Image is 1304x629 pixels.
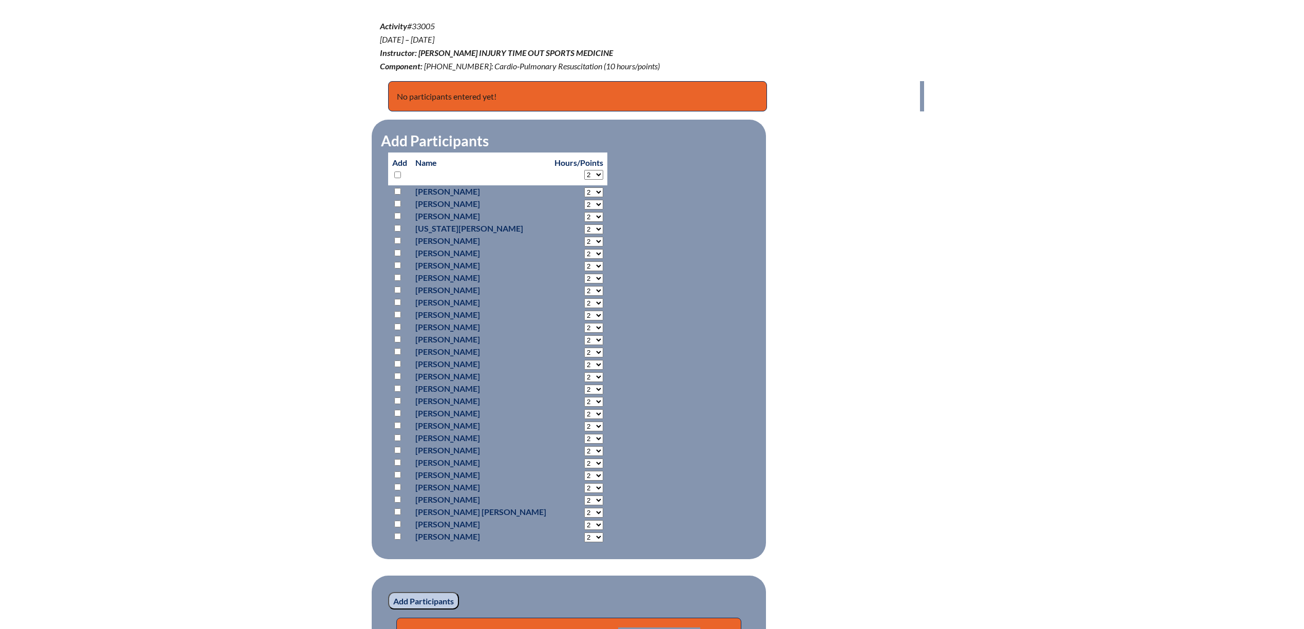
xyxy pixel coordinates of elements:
[380,61,423,71] b: Component:
[604,61,660,71] span: (10 hours/points)
[415,247,546,259] p: [PERSON_NAME]
[415,284,546,296] p: [PERSON_NAME]
[388,592,459,609] input: Add Participants
[415,506,546,518] p: [PERSON_NAME] [PERSON_NAME]
[415,358,546,370] p: [PERSON_NAME]
[415,493,546,506] p: [PERSON_NAME]
[392,157,407,181] p: Add
[415,420,546,432] p: [PERSON_NAME]
[415,259,546,272] p: [PERSON_NAME]
[380,34,434,44] span: [DATE] – [DATE]
[415,235,546,247] p: [PERSON_NAME]
[415,185,546,198] p: [PERSON_NAME]
[380,48,417,58] b: Instructor:
[415,210,546,222] p: [PERSON_NAME]
[415,407,546,420] p: [PERSON_NAME]
[415,346,546,358] p: [PERSON_NAME]
[415,481,546,493] p: [PERSON_NAME]
[415,296,546,309] p: [PERSON_NAME]
[424,61,602,71] span: [PHONE_NUMBER]: Cardio-Pulmonary Resuscitation
[415,383,546,395] p: [PERSON_NAME]
[415,333,546,346] p: [PERSON_NAME]
[415,469,546,481] p: [PERSON_NAME]
[415,321,546,333] p: [PERSON_NAME]
[380,132,490,149] legend: Add Participants
[415,309,546,321] p: [PERSON_NAME]
[415,157,546,169] p: Name
[415,456,546,469] p: [PERSON_NAME]
[415,370,546,383] p: [PERSON_NAME]
[415,395,546,407] p: [PERSON_NAME]
[415,432,546,444] p: [PERSON_NAME]
[415,518,546,530] p: [PERSON_NAME]
[380,20,741,73] p: #33005
[415,222,546,235] p: [US_STATE][PERSON_NAME]
[388,81,767,112] p: No participants entered yet!
[380,21,407,31] b: Activity
[415,272,546,284] p: [PERSON_NAME]
[415,444,546,456] p: [PERSON_NAME]
[554,157,603,169] p: Hours/Points
[415,530,546,543] p: [PERSON_NAME]
[415,198,546,210] p: [PERSON_NAME]
[418,48,613,58] span: [PERSON_NAME] Injury Time Out Sports Medicine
